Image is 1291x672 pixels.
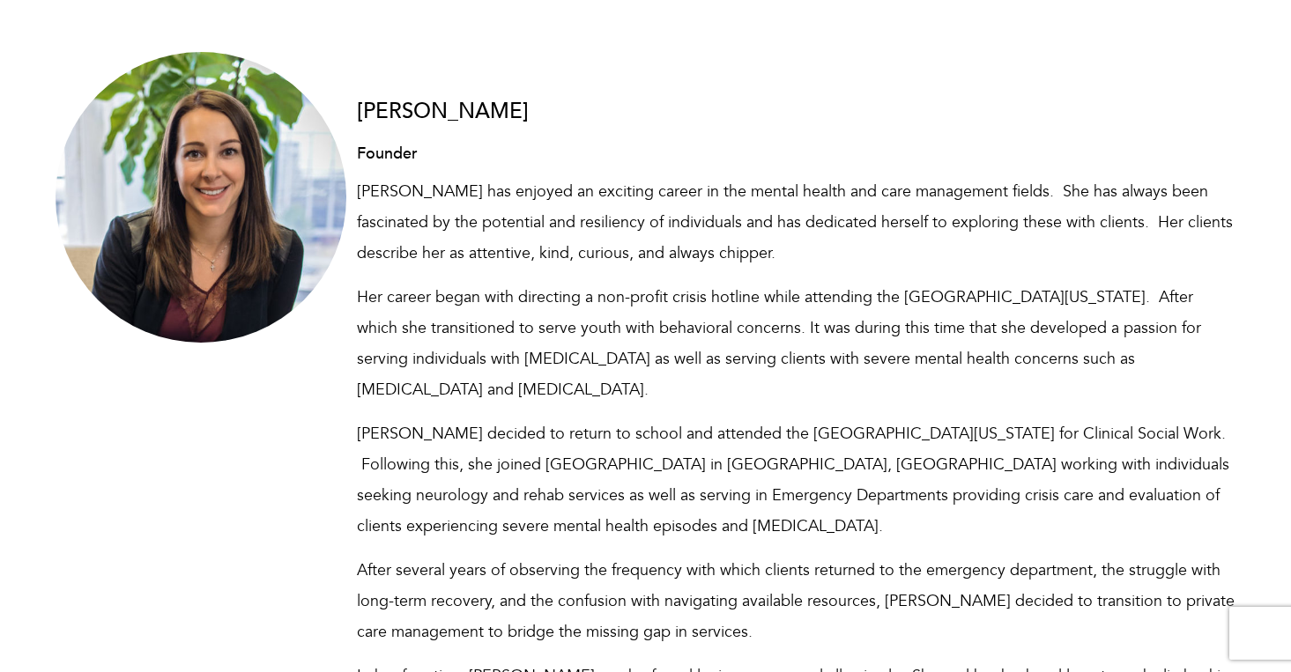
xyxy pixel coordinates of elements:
h3: [PERSON_NAME] [357,100,1236,123]
span: [PERSON_NAME] has enjoyed an exciting career in the mental health and care management fields. She... [357,181,1233,264]
span: [PERSON_NAME] decided to return to school and attended the [GEOGRAPHIC_DATA][US_STATE] for Clinic... [357,423,1229,537]
h4: Founder [357,145,1236,163]
span: Her career began with directing a non-profit crisis hotline while attending the [GEOGRAPHIC_DATA]... [357,286,1201,401]
span: After several years of observing the frequency with which clients returned to the emergency depar... [357,559,1235,643]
